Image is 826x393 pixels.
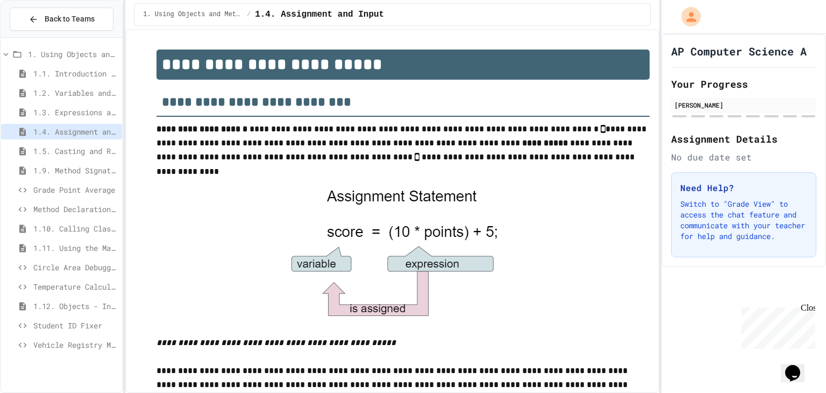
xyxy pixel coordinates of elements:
[670,4,703,29] div: My Account
[671,76,816,92] h2: Your Progress
[45,13,95,25] span: Back to Teams
[671,131,816,146] h2: Assignment Details
[33,126,118,137] span: 1.4. Assignment and Input
[33,68,118,79] span: 1.1. Introduction to Algorithms, Programming, and Compilers
[33,262,118,273] span: Circle Area Debugger
[33,300,118,312] span: 1.12. Objects - Instances of Classes
[33,281,118,292] span: Temperature Calculator Helper
[33,223,118,234] span: 1.10. Calling Class Methods
[33,165,118,176] span: 1.9. Method Signatures
[674,100,813,110] div: [PERSON_NAME]
[255,8,384,21] span: 1.4. Assignment and Input
[33,87,118,99] span: 1.2. Variables and Data Types
[33,242,118,254] span: 1.11. Using the Math Class
[33,339,118,350] span: Vehicle Registry Manager
[781,350,815,382] iframe: chat widget
[680,181,807,194] h3: Need Help?
[247,10,251,19] span: /
[4,4,74,68] div: Chat with us now!Close
[33,203,118,215] span: Method Declaration Helper
[671,151,816,164] div: No due date set
[33,145,118,157] span: 1.5. Casting and Ranges of Values
[33,107,118,118] span: 1.3. Expressions and Output [New]
[28,48,118,60] span: 1. Using Objects and Methods
[737,303,815,349] iframe: chat widget
[143,10,243,19] span: 1. Using Objects and Methods
[680,199,807,242] p: Switch to "Grade View" to access the chat feature and communicate with your teacher for help and ...
[671,44,807,59] h1: AP Computer Science A
[33,184,118,195] span: Grade Point Average
[33,320,118,331] span: Student ID Fixer
[10,8,113,31] button: Back to Teams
